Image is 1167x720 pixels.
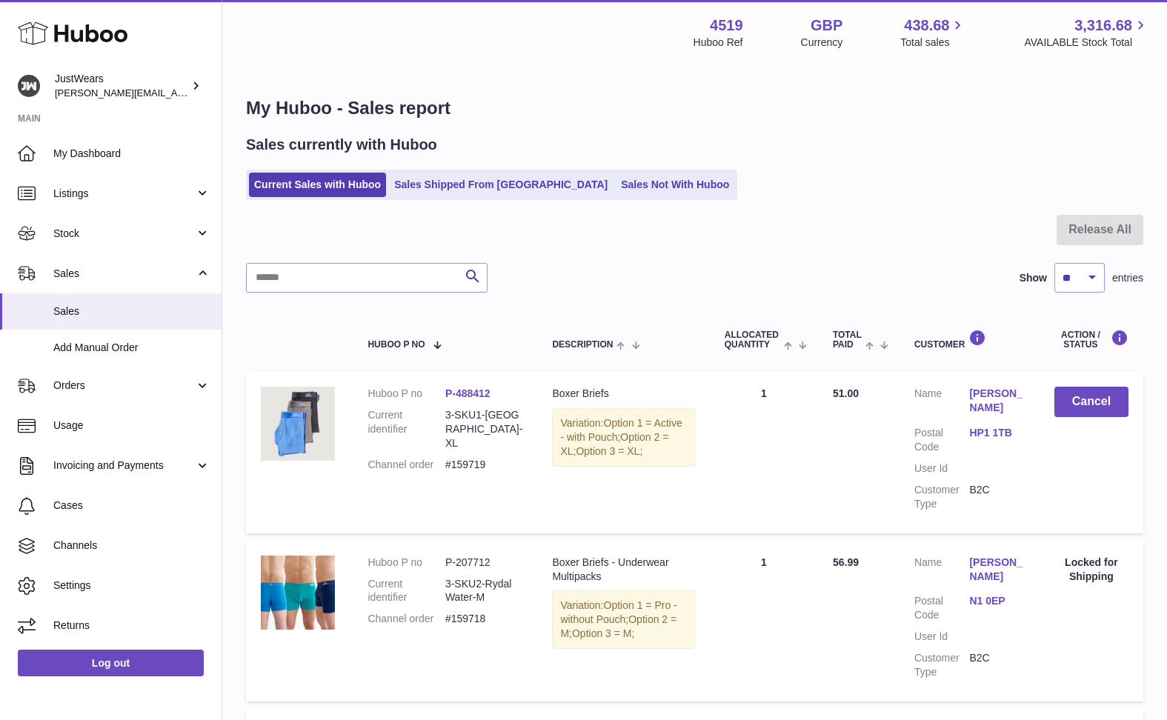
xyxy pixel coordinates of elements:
[53,619,210,633] span: Returns
[261,556,335,630] img: 45191695286344.png
[53,227,195,241] span: Stock
[914,630,969,644] dt: User Id
[572,627,634,639] span: Option 3 = M;
[445,612,522,626] dd: #159718
[53,379,195,393] span: Orders
[389,173,613,197] a: Sales Shipped From [GEOGRAPHIC_DATA]
[53,341,210,355] span: Add Manual Order
[246,96,1143,120] h1: My Huboo - Sales report
[969,387,1024,415] a: [PERSON_NAME]
[710,16,743,36] strong: 4519
[833,330,862,350] span: Total paid
[249,173,386,197] a: Current Sales with Huboo
[900,36,966,50] span: Total sales
[969,651,1024,679] dd: B2C
[53,187,195,201] span: Listings
[1024,16,1149,50] a: 3,316.68 AVAILABLE Stock Total
[833,556,859,568] span: 56.99
[914,483,969,511] dt: Customer Type
[1020,271,1047,285] label: Show
[616,173,734,197] a: Sales Not With Huboo
[552,340,613,350] span: Description
[576,445,642,457] span: Option 3 = XL;
[1112,271,1143,285] span: entries
[368,577,445,605] dt: Current identifier
[261,387,335,461] img: 45191661908877.jpg
[710,372,818,533] td: 1
[53,459,195,473] span: Invoicing and Payments
[445,408,522,450] dd: 3-SKU1-[GEOGRAPHIC_DATA]-XL
[900,16,966,50] a: 438.68 Total sales
[725,330,780,350] span: ALLOCATED Quantity
[368,556,445,570] dt: Huboo P no
[53,499,210,513] span: Cases
[368,458,445,472] dt: Channel order
[914,387,969,419] dt: Name
[552,387,694,401] div: Boxer Briefs
[368,612,445,626] dt: Channel order
[914,556,969,587] dt: Name
[914,594,969,622] dt: Postal Code
[552,408,694,467] div: Variation:
[560,599,676,625] span: Option 1 = Pro - without Pouch;
[445,387,491,399] a: P-488412
[53,267,195,281] span: Sales
[53,539,210,553] span: Channels
[694,36,743,50] div: Huboo Ref
[18,75,40,97] img: josh@just-wears.com
[914,651,969,679] dt: Customer Type
[969,556,1024,584] a: [PERSON_NAME]
[552,590,694,649] div: Variation:
[969,594,1024,608] a: N1 0EP
[1074,16,1132,36] span: 3,316.68
[914,330,1025,350] div: Customer
[246,135,437,155] h2: Sales currently with Huboo
[710,541,818,701] td: 1
[445,458,522,472] dd: #159719
[1054,330,1128,350] div: Action / Status
[368,387,445,401] dt: Huboo P no
[53,304,210,319] span: Sales
[811,16,842,36] strong: GBP
[914,426,969,454] dt: Postal Code
[969,483,1024,511] dd: B2C
[1024,36,1149,50] span: AVAILABLE Stock Total
[552,556,694,584] div: Boxer Briefs - Underwear Multipacks
[801,36,843,50] div: Currency
[914,461,969,476] dt: User Id
[53,579,210,593] span: Settings
[445,556,522,570] dd: P-207712
[969,426,1024,440] a: HP1 1TB
[55,87,297,99] span: [PERSON_NAME][EMAIL_ADDRESS][DOMAIN_NAME]
[560,417,682,443] span: Option 1 = Active - with Pouch;
[1054,387,1128,417] button: Cancel
[53,147,210,161] span: My Dashboard
[904,16,949,36] span: 438.68
[445,577,522,605] dd: 3-SKU2-Rydal Water-M
[833,387,859,399] span: 51.00
[368,408,445,450] dt: Current identifier
[18,650,204,676] a: Log out
[53,419,210,433] span: Usage
[1054,556,1128,584] div: Locked for Shipping
[368,340,425,350] span: Huboo P no
[55,72,188,100] div: JustWears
